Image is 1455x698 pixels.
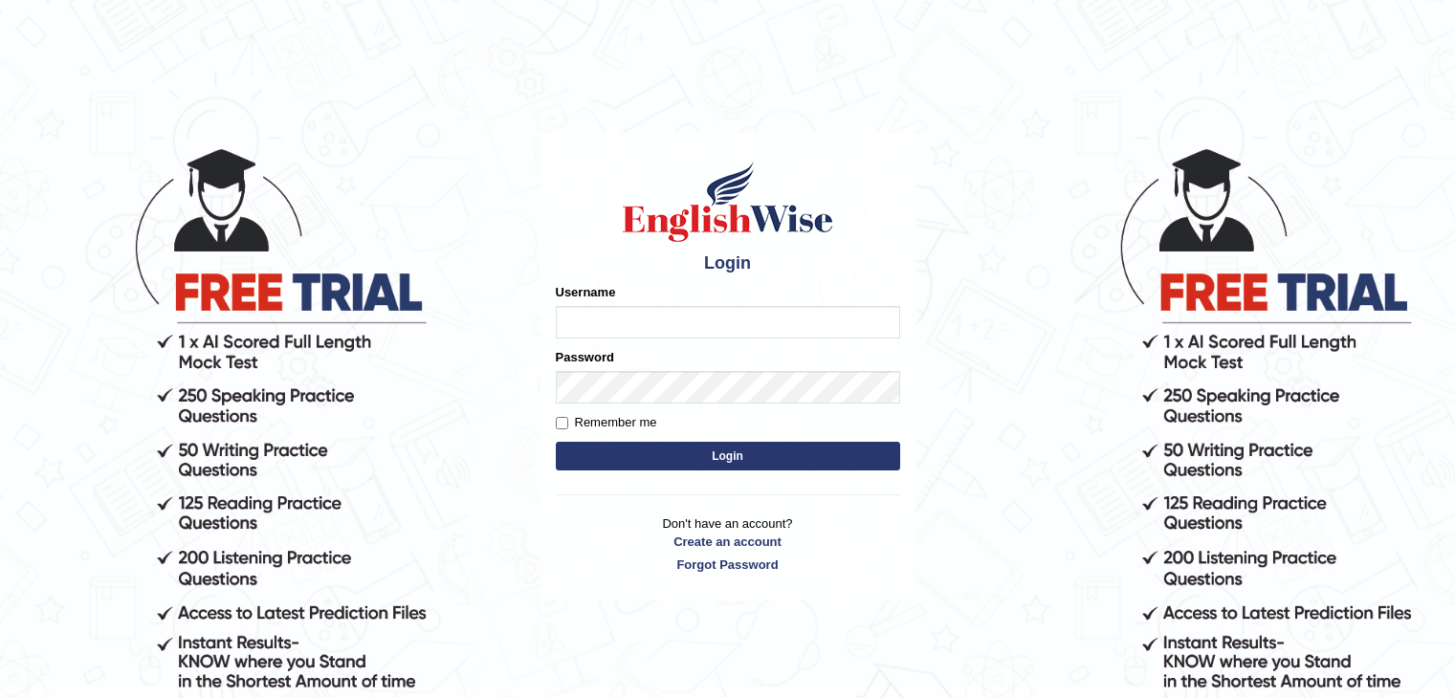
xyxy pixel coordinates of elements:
[556,533,900,551] a: Create an account
[556,283,616,301] label: Username
[556,514,900,574] p: Don't have an account?
[619,159,837,245] img: Logo of English Wise sign in for intelligent practice with AI
[556,254,900,273] h4: Login
[556,417,568,429] input: Remember me
[556,348,614,366] label: Password
[556,556,900,574] a: Forgot Password
[556,413,657,432] label: Remember me
[556,442,900,470] button: Login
